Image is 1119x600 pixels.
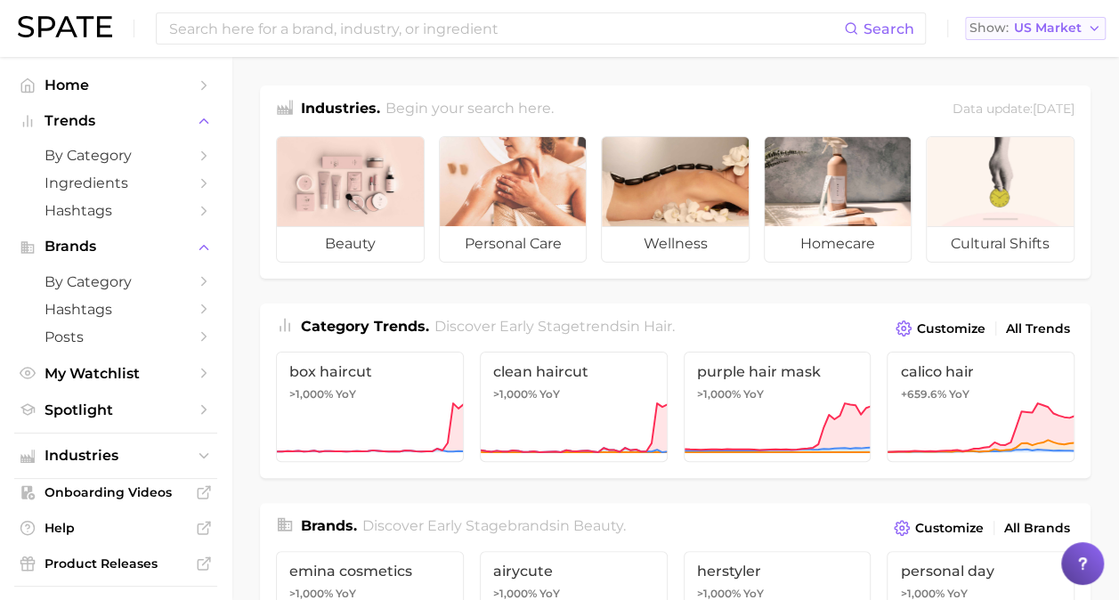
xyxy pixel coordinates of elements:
span: Help [45,520,187,536]
a: Help [14,515,217,541]
span: Onboarding Videos [45,484,187,500]
span: Industries [45,448,187,464]
a: cultural shifts [926,136,1074,263]
span: >1,000% [900,587,944,600]
a: Posts [14,323,217,351]
span: My Watchlist [45,365,187,382]
a: Onboarding Videos [14,479,217,506]
span: by Category [45,147,187,164]
span: emina cosmetics [289,563,450,580]
span: Trends [45,113,187,129]
span: personal day [900,563,1061,580]
span: Home [45,77,187,93]
input: Search here for a brand, industry, or ingredient [167,13,844,44]
span: clean haircut [493,363,654,380]
span: Category Trends . [301,318,429,335]
span: All Brands [1004,521,1070,536]
a: homecare [764,136,912,263]
span: Customize [915,521,984,536]
span: Search [864,20,914,37]
a: calico hair+659.6% YoY [887,352,1074,462]
span: Show [969,23,1009,33]
a: Ingredients [14,169,217,197]
button: Customize [889,515,988,540]
a: Home [14,71,217,99]
span: >1,000% [493,587,537,600]
span: YoY [539,387,560,401]
div: Data update: [DATE] [953,98,1074,122]
a: purple hair mask>1,000% YoY [684,352,872,462]
h2: Begin your search here. [385,98,554,122]
a: Spotlight [14,396,217,424]
img: SPATE [18,16,112,37]
a: beauty [276,136,425,263]
a: wellness [601,136,750,263]
span: box haircut [289,363,450,380]
span: purple hair mask [697,363,858,380]
a: personal care [439,136,588,263]
h1: Industries. [301,98,380,122]
span: Hashtags [45,202,187,219]
a: box haircut>1,000% YoY [276,352,464,462]
button: Brands [14,233,217,260]
span: All Trends [1006,321,1070,336]
span: Brands . [301,517,357,534]
span: YoY [948,387,969,401]
span: >1,000% [493,387,537,401]
a: All Brands [1000,516,1074,540]
span: herstyler [697,563,858,580]
span: Posts [45,328,187,345]
span: Product Releases [45,555,187,572]
span: Hashtags [45,301,187,318]
span: >1,000% [289,387,333,401]
a: by Category [14,268,217,296]
span: >1,000% [289,587,333,600]
span: cultural shifts [927,226,1074,262]
button: Industries [14,442,217,469]
a: Hashtags [14,296,217,323]
span: beauty [573,517,623,534]
span: YoY [336,387,356,401]
span: airycute [493,563,654,580]
span: >1,000% [697,387,741,401]
span: +659.6% [900,387,945,401]
span: Discover Early Stage brands in . [362,517,626,534]
button: ShowUS Market [965,17,1106,40]
span: Ingredients [45,174,187,191]
a: clean haircut>1,000% YoY [480,352,668,462]
a: Product Releases [14,550,217,577]
span: Discover Early Stage trends in . [434,318,675,335]
span: personal care [440,226,587,262]
button: Customize [891,316,990,341]
span: calico hair [900,363,1061,380]
span: >1,000% [697,587,741,600]
span: by Category [45,273,187,290]
button: Trends [14,108,217,134]
span: US Market [1014,23,1082,33]
a: My Watchlist [14,360,217,387]
span: Brands [45,239,187,255]
a: All Trends [1001,317,1074,341]
a: Hashtags [14,197,217,224]
span: Customize [917,321,985,336]
span: hair [644,318,672,335]
a: by Category [14,142,217,169]
span: wellness [602,226,749,262]
span: beauty [277,226,424,262]
span: homecare [765,226,912,262]
span: Spotlight [45,401,187,418]
span: YoY [743,387,764,401]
